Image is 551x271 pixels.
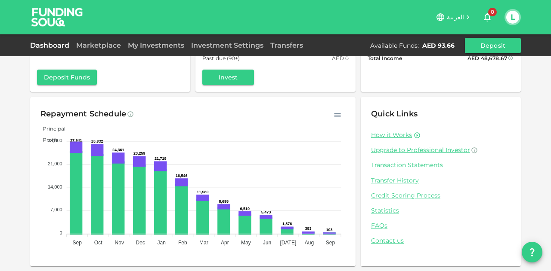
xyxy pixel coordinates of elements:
a: Upgrade to Professional Investor [371,146,511,154]
tspan: Mar [199,240,208,246]
a: Investment Settings [188,41,267,49]
a: How it Works [371,131,412,139]
a: Contact us [371,237,511,245]
tspan: Feb [178,240,187,246]
tspan: 28,000 [48,138,62,143]
tspan: Aug [305,240,314,246]
a: Transfers [267,41,306,49]
tspan: 21,000 [48,161,62,166]
tspan: 0 [60,230,62,235]
span: العربية [447,13,464,21]
tspan: Jun [263,240,271,246]
button: Deposit [465,38,521,53]
button: Deposit Funds [37,70,97,85]
a: My Investments [124,41,188,49]
a: Credit Scoring Process [371,192,511,200]
span: Past due (90+) [202,54,240,63]
a: Dashboard [30,41,73,49]
a: Transaction Statements [371,161,511,169]
tspan: 14,000 [48,184,62,189]
div: Repayment Schedule [40,107,126,121]
tspan: Dec [136,240,145,246]
button: Invest [202,70,254,85]
a: Statistics [371,207,511,215]
span: Total Income [368,54,402,63]
tspan: May [241,240,251,246]
span: Quick Links [371,109,418,119]
button: 0 [479,9,496,26]
span: Upgrade to Professional Investor [371,146,470,154]
button: question [522,242,542,262]
tspan: Oct [94,240,102,246]
span: Principal [36,125,65,132]
div: AED 48,678.67 [467,54,507,63]
button: L [506,11,519,24]
div: Available Funds : [370,41,419,50]
tspan: Sep [326,240,335,246]
tspan: 7,000 [50,207,62,212]
span: Profit [36,137,57,143]
tspan: [DATE] [280,240,297,246]
div: AED 0 [332,54,349,63]
tspan: Nov [115,240,124,246]
a: Marketplace [73,41,124,49]
a: FAQs [371,222,511,230]
tspan: Apr [221,240,229,246]
tspan: Jan [158,240,166,246]
span: 0 [488,8,497,16]
tspan: Sep [72,240,82,246]
div: AED 93.66 [422,41,455,50]
a: Transfer History [371,177,511,185]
